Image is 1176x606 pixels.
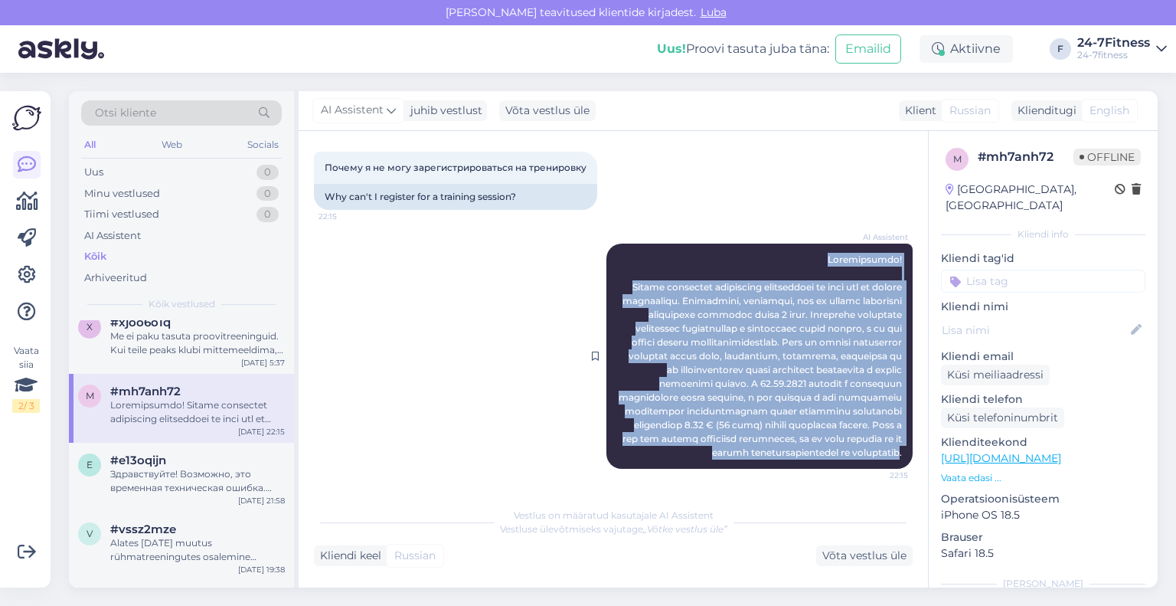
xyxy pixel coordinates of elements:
[941,349,1145,365] p: Kliendi email
[12,103,41,133] img: Askly Logo
[110,329,285,357] div: Me ei paku tasuta proovitreeninguid. Kui teile peaks klubi mittemeeldima, siis kui paketi ostust ...
[244,135,282,155] div: Socials
[84,165,103,180] div: Uus
[1050,38,1071,60] div: F
[1077,37,1167,61] a: 24-7Fitness24-7fitness
[941,507,1145,523] p: iPhone OS 18.5
[643,523,727,535] i: „Võtke vestlus üle”
[158,135,185,155] div: Web
[314,548,381,564] div: Kliendi keel
[942,322,1128,339] input: Lisa nimi
[500,523,727,535] span: Vestluse ülevõtmiseks vajutage
[941,270,1145,293] input: Lisa tag
[941,451,1061,465] a: [URL][DOMAIN_NAME]
[12,399,40,413] div: 2 / 3
[84,249,106,264] div: Kõik
[941,365,1050,385] div: Küsi meiliaadressi
[946,182,1115,214] div: [GEOGRAPHIC_DATA], [GEOGRAPHIC_DATA]
[314,184,597,210] div: Why can't I register for a training session?
[941,529,1145,545] p: Brauser
[256,165,279,180] div: 0
[851,231,908,243] span: AI Assistent
[835,34,901,64] button: Emailid
[149,297,215,311] span: Kõik vestlused
[949,103,991,119] span: Russian
[256,186,279,201] div: 0
[953,153,962,165] span: m
[941,434,1145,450] p: Klienditeekond
[851,470,908,481] span: 22:15
[95,105,156,121] span: Otsi kliente
[110,398,285,426] div: Loremipsumdo! Sitame consectet adipiscing elitseddoei te inci utl et dolore magnaaliqu. Enimadmin...
[920,35,1013,63] div: Aktiivne
[657,41,686,56] b: Uus!
[941,577,1145,591] div: [PERSON_NAME]
[394,548,436,564] span: Russian
[1011,103,1076,119] div: Klienditugi
[238,495,285,506] div: [DATE] 21:58
[941,251,1145,267] p: Kliendi tag'id
[256,207,279,222] div: 0
[84,270,147,286] div: Arhiveeritud
[619,254,904,458] span: Loremipsumdo! Sitame consectet adipiscing elitseddoei te inci utl et dolore magnaaliqu. Enimadmin...
[241,357,285,369] div: [DATE] 5:37
[1089,103,1129,119] span: English
[941,408,1064,428] div: Küsi telefoninumbrit
[110,385,181,398] span: #mh7anh72
[514,509,714,521] span: Vestlus on määratud kasutajale AI Assistent
[84,186,160,201] div: Minu vestlused
[1077,37,1150,49] div: 24-7Fitness
[1077,49,1150,61] div: 24-7fitness
[87,528,93,539] span: v
[404,103,482,119] div: juhib vestlust
[318,211,376,222] span: 22:15
[941,299,1145,315] p: Kliendi nimi
[499,100,596,121] div: Võta vestlus üle
[696,5,731,19] span: Luba
[87,321,93,332] span: x
[87,459,93,470] span: e
[941,391,1145,408] p: Kliendi telefon
[110,454,166,467] span: #e13oqijn
[325,162,586,173] span: Почему я не могу зарегистрироваться на тренировку
[941,545,1145,562] p: Safari 18.5
[12,344,40,413] div: Vaata siia
[110,536,285,564] div: Alates [DATE] muutus rühmatreeningutes osalemine tasuliseks. Rühmatreeningutes osalemiseks on vaj...
[238,426,285,437] div: [DATE] 22:15
[941,228,1145,241] div: Kliendi info
[110,316,171,329] span: #xjoo6o1q
[978,148,1073,166] div: # mh7anh72
[84,228,141,244] div: AI Assistent
[110,467,285,495] div: Здравствуйте! Возможно, это временная техническая ошибка. Пожалуйста, закройте наш веб-сайт/прило...
[321,102,384,119] span: AI Assistent
[84,207,159,222] div: Tiimi vestlused
[110,522,176,536] span: #vssz2mze
[86,390,94,401] span: m
[238,564,285,575] div: [DATE] 19:38
[657,40,829,58] div: Proovi tasuta juba täna:
[816,545,913,566] div: Võta vestlus üle
[941,491,1145,507] p: Operatsioonisüsteem
[81,135,99,155] div: All
[941,471,1145,485] p: Vaata edasi ...
[1073,149,1141,165] span: Offline
[899,103,936,119] div: Klient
